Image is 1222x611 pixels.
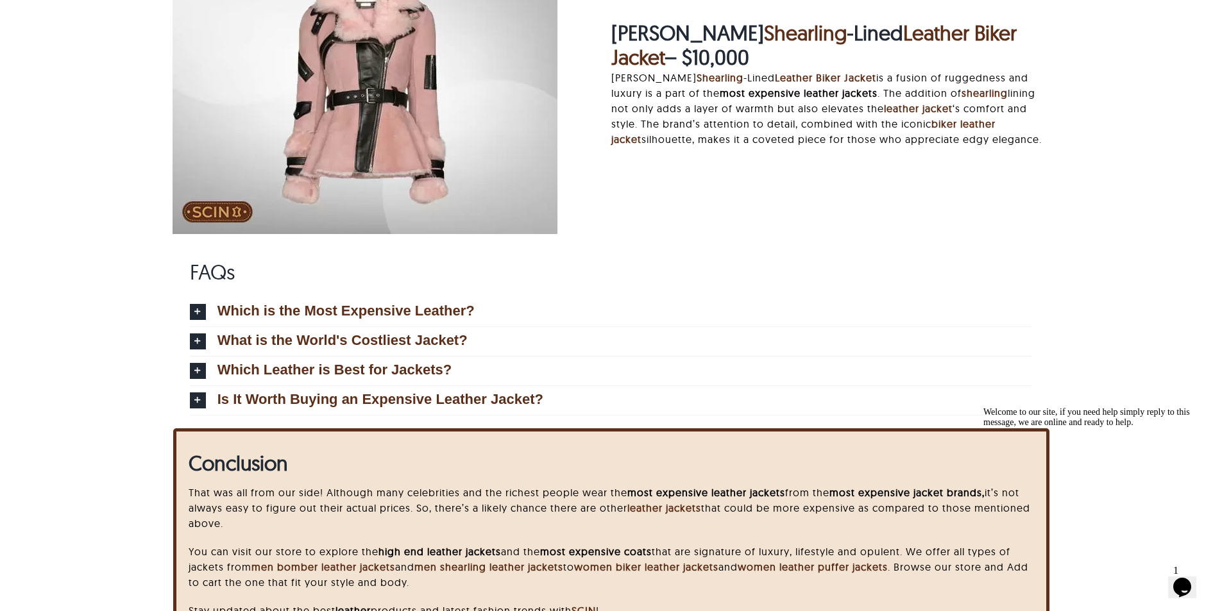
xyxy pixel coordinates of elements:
a: women leather puffer jackets [738,560,888,573]
a: men shearling leather jackets [414,560,563,573]
strong: – $10,000 [665,44,749,70]
strong: most expensive leather jackets [720,87,878,99]
a: biker leather jacket [611,117,996,146]
a: leather jackets [627,501,701,514]
p: You can visit our store to explore the and the that are signature of luxury, lifestyle and opulen... [189,544,1033,590]
span: Welcome to our site, if you need help simply reply to this message, we are online and ready to help. [5,5,212,25]
a: Leather Biker Jacket [775,71,876,84]
span: Which Leather is Best for Jackets? [217,363,452,377]
strong: most expensive coats [540,545,652,558]
iframe: chat widget [1168,560,1209,598]
a: leather jacket [884,102,953,115]
span: Which is the Most Expensive Leather? [217,304,475,318]
span: What is the World's Costliest Jacket? [217,333,468,347]
strong: -Lined [847,20,903,46]
a: women biker leather jackets [574,560,718,573]
a: What is the World's Costliest Jacket? [190,327,1033,356]
strong: high end leather jackets [378,545,501,558]
span: Is It Worth Buying an Expensive Leather Jacket? [217,392,543,406]
a: Shearling [764,20,847,46]
iframe: chat widget [978,402,1209,553]
a: men bomber leather jackets [251,560,395,573]
div: Welcome to our site, if you need help simply reply to this message, we are online and ready to help. [5,5,236,26]
a: Shearling [697,71,743,84]
a: Is It Worth Buying an Expensive Leather Jacket? [190,386,1033,415]
a: Which is the Most Expensive Leather? [190,297,1033,326]
a: Leather Biker Jacket [611,20,1017,70]
strong: most expensive jacket brands, [829,486,985,499]
p: That was all from our side! Although many celebrities and the richest people wear the from the it... [189,485,1033,531]
strong: Conclusion [189,450,288,476]
p: [PERSON_NAME] -Lined is a fusion of ruggedness and luxury is a part of the . The addition of lini... [611,70,1049,147]
a: Which Leather is Best for Jackets? [190,356,1033,385]
strong: [PERSON_NAME] [611,20,764,46]
span: FAQs [190,259,235,285]
strong: most expensive leather jackets [627,486,785,499]
a: shearling [962,87,1008,99]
